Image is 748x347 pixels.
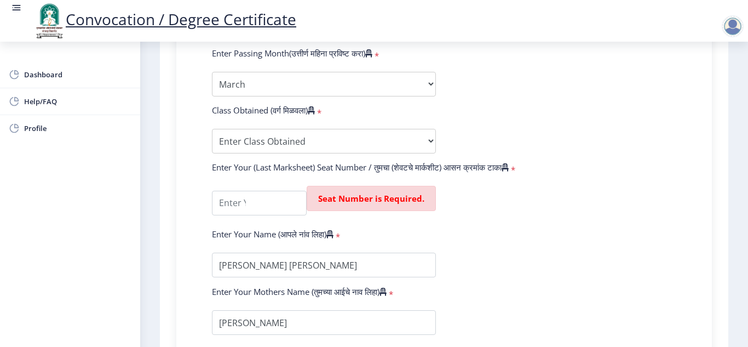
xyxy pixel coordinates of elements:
[24,122,131,135] span: Profile
[24,68,131,81] span: Dashboard
[24,95,131,108] span: Help/FAQ
[212,48,372,59] label: Enter Passing Month(उत्तीर्ण महिना प्रविष्ट करा)
[33,9,296,30] a: Convocation / Degree Certificate
[212,105,315,116] label: Class Obtained (वर्ग मिळवला)
[212,162,509,173] label: Enter Your (Last Marksheet) Seat Number / तुमचा (शेवटचे मार्कशीट) आसन क्रमांक टाका
[33,2,66,39] img: logo
[212,229,333,240] label: Enter Your Name (आपले नांव लिहा)
[212,191,307,215] input: Enter Your Seat Number
[212,253,436,277] input: Enter Your Name
[318,193,424,204] span: Seat Number is Required.
[212,286,387,297] label: Enter Your Mothers Name (तुमच्या आईचे नाव लिहा)
[212,310,436,335] input: Enter Your Mothers Name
